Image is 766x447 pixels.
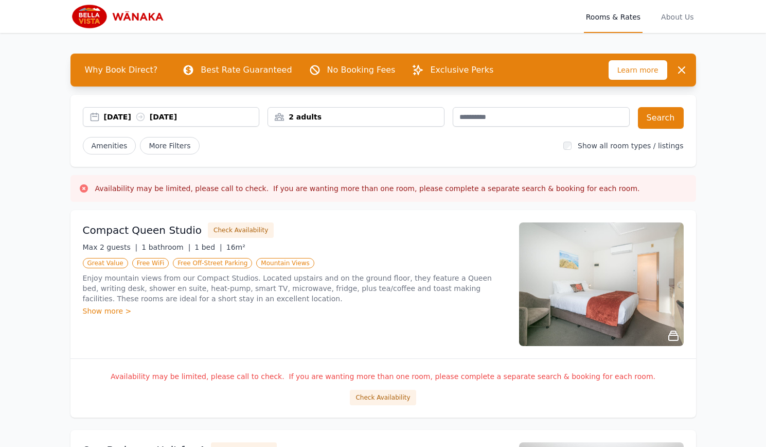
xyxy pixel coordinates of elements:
p: Best Rate Guaranteed [201,64,292,76]
span: Mountain Views [256,258,314,268]
span: Free WiFi [132,258,169,268]
span: Why Book Direct? [77,60,166,80]
p: Exclusive Perks [430,64,493,76]
img: Bella Vista Wanaka [70,4,169,29]
span: 16m² [226,243,245,251]
p: No Booking Fees [327,64,396,76]
div: 2 adults [268,112,444,122]
p: Enjoy mountain views from our Compact Studios. Located upstairs and on the ground floor, they fea... [83,273,507,304]
span: Learn more [609,60,667,80]
span: Great Value [83,258,128,268]
span: 1 bathroom | [141,243,190,251]
span: 1 bed | [194,243,222,251]
span: Max 2 guests | [83,243,138,251]
button: Check Availability [208,222,274,238]
button: Check Availability [350,390,416,405]
button: Amenities [83,137,136,154]
button: Search [638,107,684,129]
h3: Availability may be limited, please call to check. If you are wanting more than one room, please ... [95,183,640,194]
span: More Filters [140,137,199,154]
p: Availability may be limited, please call to check. If you are wanting more than one room, please ... [83,371,684,382]
div: [DATE] [DATE] [104,112,259,122]
div: Show more > [83,306,507,316]
label: Show all room types / listings [578,142,683,150]
span: Free Off-Street Parking [173,258,252,268]
h3: Compact Queen Studio [83,223,202,237]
